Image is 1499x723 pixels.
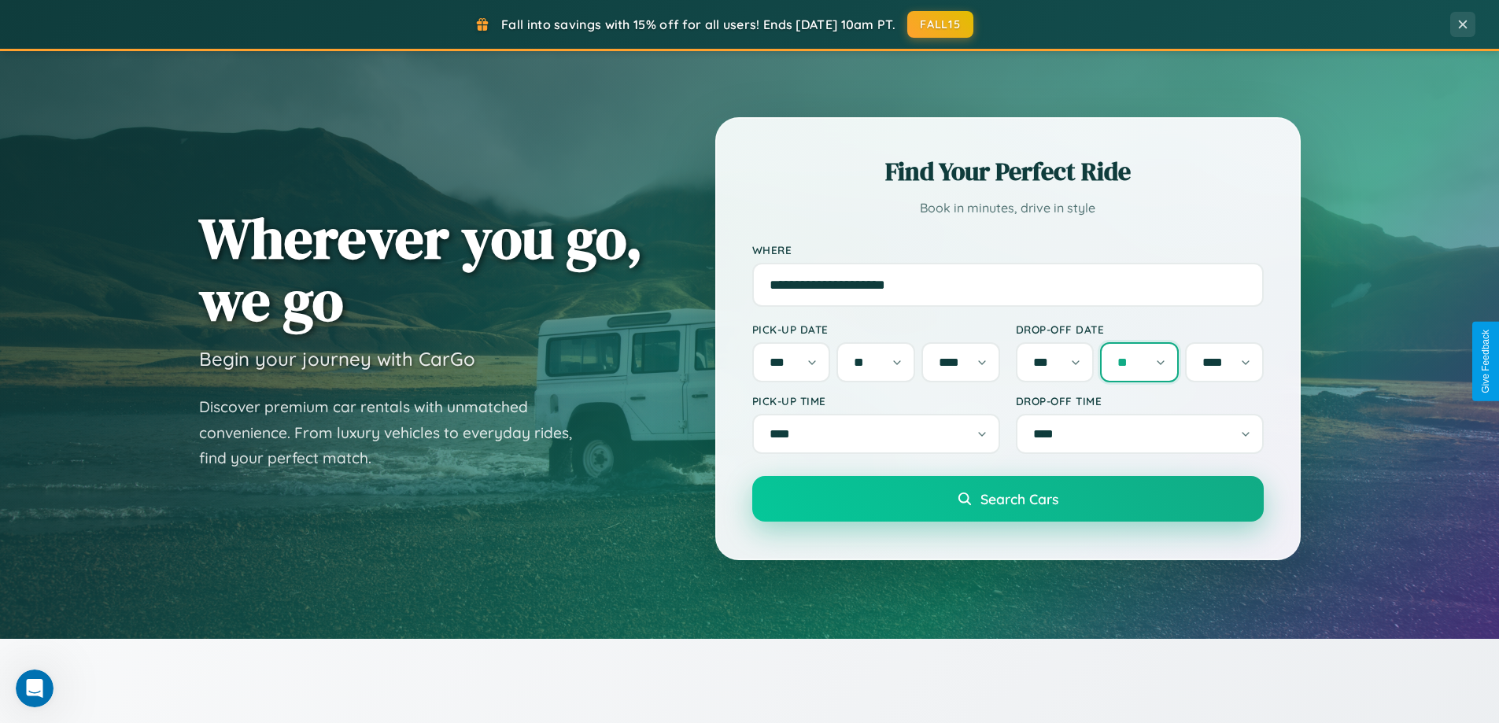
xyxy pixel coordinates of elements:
h1: Wherever you go, we go [199,207,643,331]
label: Where [752,243,1264,256]
iframe: Intercom live chat [16,670,54,707]
p: Discover premium car rentals with unmatched convenience. From luxury vehicles to everyday rides, ... [199,394,593,471]
label: Drop-off Date [1016,323,1264,336]
div: Give Feedback [1480,330,1491,393]
h2: Find Your Perfect Ride [752,154,1264,189]
button: FALL15 [907,11,973,38]
label: Drop-off Time [1016,394,1264,408]
label: Pick-up Date [752,323,1000,336]
label: Pick-up Time [752,394,1000,408]
p: Book in minutes, drive in style [752,197,1264,219]
span: Fall into savings with 15% off for all users! Ends [DATE] 10am PT. [501,17,895,32]
h3: Begin your journey with CarGo [199,347,475,371]
button: Search Cars [752,476,1264,522]
span: Search Cars [980,490,1058,507]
